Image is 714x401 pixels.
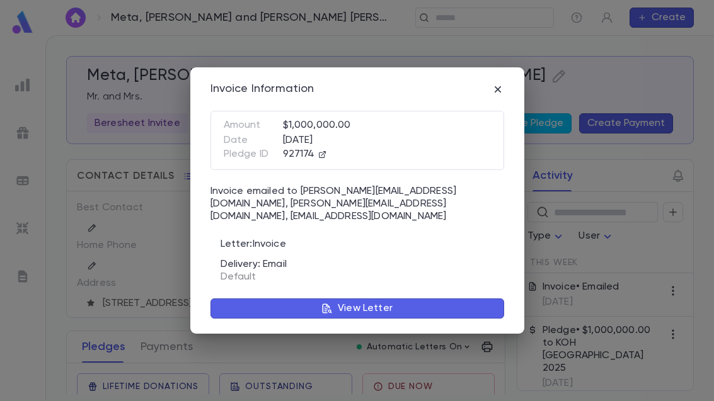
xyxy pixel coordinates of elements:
[224,147,491,162] div: 927174
[210,82,314,96] div: Invoice Information
[210,298,504,319] button: View Letter
[221,271,504,283] p: Default
[224,119,283,132] p: Amount
[213,230,504,251] div: Letter: Invoice
[338,302,393,315] p: View Letter
[224,134,283,147] p: Date
[224,134,491,147] div: [DATE]
[213,251,504,283] div: Delivery: Email
[210,185,504,223] p: Invoice emailed to [PERSON_NAME][EMAIL_ADDRESS][DOMAIN_NAME], [PERSON_NAME][EMAIL_ADDRESS][DOMAIN...
[224,119,491,134] div: $1,000,000.00
[224,148,283,161] p: Pledge ID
